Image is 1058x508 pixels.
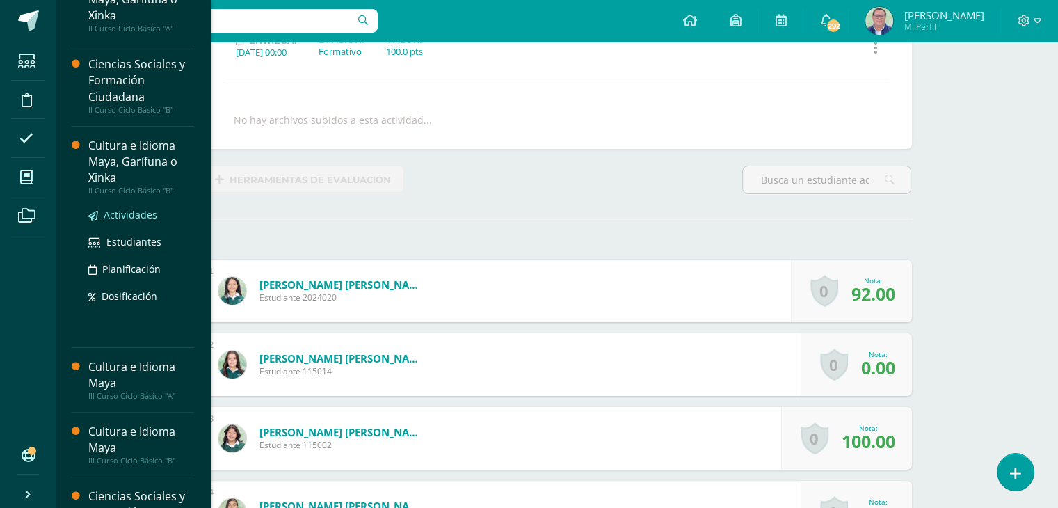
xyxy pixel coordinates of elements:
a: 0 [801,422,828,454]
img: cd3ffb3125deefca479a540aa7144015.png [218,351,246,379]
div: [DATE] 00:00 [236,46,296,58]
input: Busca un estudiante aquí... [743,166,911,193]
a: 0 [810,275,838,307]
span: Estudiante 115002 [259,439,426,451]
div: II Curso Ciclo Básico "A" [88,24,194,33]
div: Nota: [861,349,895,359]
div: Nota: [842,423,895,433]
img: 7533830a65007a9ba9768a73d7963f82.png [218,277,246,305]
span: Mi Perfil [904,21,984,33]
a: Cultura e Idioma MayaIII Curso Ciclo Básico "A" [88,359,194,401]
a: [PERSON_NAME] [PERSON_NAME] [259,351,426,365]
div: Cultura e Idioma Maya [88,424,194,456]
span: Estudiante 115014 [259,365,426,377]
a: Ciencias Sociales y Formación CiudadanaII Curso Ciclo Básico "B" [88,56,194,114]
a: 0 [820,349,848,381]
div: Cultura e Idioma Maya, Garífuna o Xinka [88,138,194,186]
a: Cultura e Idioma MayaIII Curso Ciclo Básico "B" [88,424,194,466]
span: 100.00 [842,429,895,453]
div: II Curso Ciclo Básico "B" [88,105,194,115]
span: Estudiante 2024020 [259,292,426,303]
div: No hay archivos subidos a esta actividad... [234,113,432,127]
div: Formativo [319,45,364,58]
a: [PERSON_NAME] [PERSON_NAME] [259,425,426,439]
span: 0.00 [861,356,895,379]
span: Dosificación [102,289,157,303]
a: Planificación [88,261,194,277]
span: Estudiantes [106,235,161,248]
div: Nota: [851,276,895,285]
a: Cultura e Idioma Maya, Garífuna o XinkaII Curso Ciclo Básico "B" [88,138,194,196]
span: Planificación [102,262,161,276]
a: [PERSON_NAME] [PERSON_NAME] [259,278,426,292]
div: III Curso Ciclo Básico "A" [88,391,194,401]
img: 881e1af756ec811c0895067eb3863392.png [218,424,246,452]
div: Ciencias Sociales y Formación Ciudadana [88,56,194,104]
span: Actividades [104,208,157,221]
span: 92.00 [851,282,895,305]
a: Dosificación [88,288,194,304]
div: III Curso Ciclo Básico "B" [88,456,194,466]
span: 292 [826,18,841,33]
span: Herramientas de evaluación [230,167,391,193]
img: eac5640a810b8dcfe6ce893a14069202.png [865,7,893,35]
a: Estudiantes [88,234,194,250]
div: 100.0 pts [386,45,423,58]
input: Busca un usuario... [65,9,378,33]
div: II Curso Ciclo Básico "B" [88,186,194,196]
span: [PERSON_NAME] [904,8,984,22]
div: Cultura e Idioma Maya [88,359,194,391]
a: Actividades [88,207,194,223]
div: Nota: [861,497,895,507]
